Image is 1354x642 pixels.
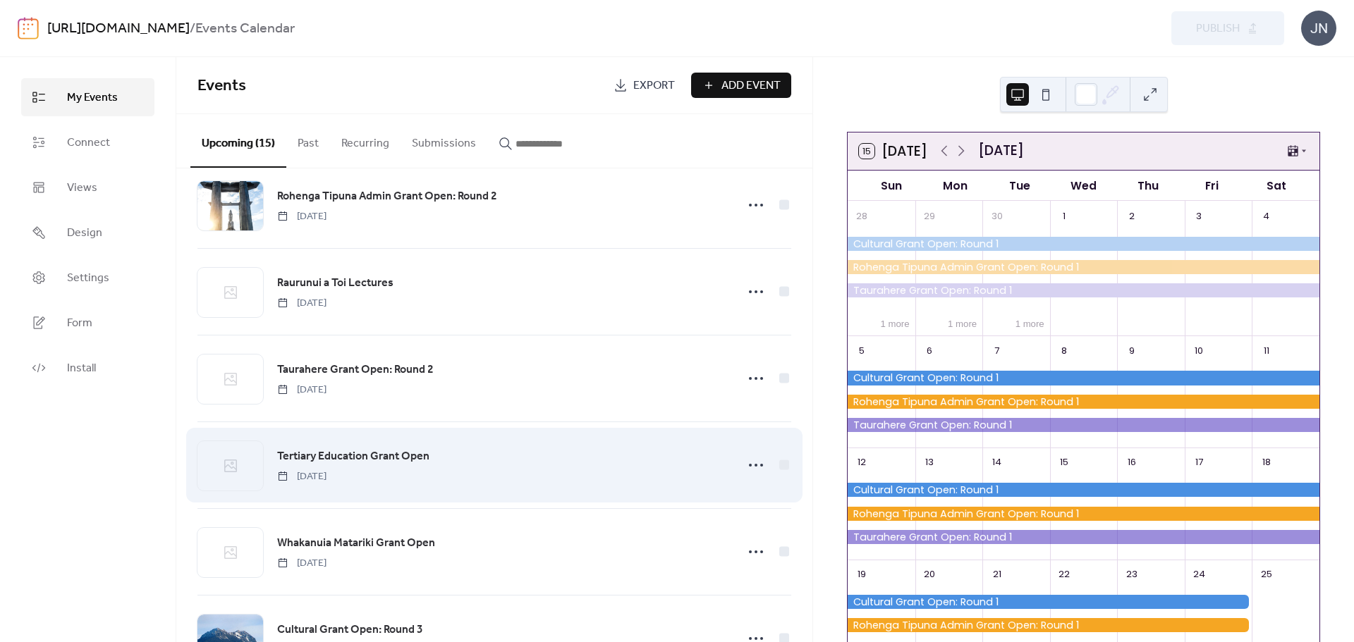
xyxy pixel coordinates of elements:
[277,188,497,205] span: Rohenga Tipuna Admin Grant Open: Round 2
[1190,453,1208,471] div: 17
[1257,565,1276,584] div: 25
[197,70,246,101] span: Events
[277,187,497,206] a: Rohenga Tipuna Admin Grant Open: Round 2
[1122,341,1140,359] div: 9
[875,316,915,330] button: 1 more
[848,260,1319,274] div: Rohenga Tipuna Admin Grant Open: Round 1
[277,274,394,292] a: Raurunui a Toi Lectures
[721,78,781,94] span: Add Event
[1190,207,1208,226] div: 3
[330,114,401,166] button: Recurring
[848,595,1252,609] div: Cultural Grant Open: Round 1
[848,418,1319,432] div: Taurahere Grant Open: Round 1
[1122,207,1140,226] div: 2
[21,259,154,297] a: Settings
[1180,171,1244,201] div: Fri
[277,556,327,571] span: [DATE]
[1055,453,1073,471] div: 15
[277,534,435,553] a: Whakanuia Matariki Grant Open
[1116,171,1180,201] div: Thu
[18,17,39,39] img: logo
[1257,207,1276,226] div: 4
[1190,341,1208,359] div: 10
[277,362,434,378] span: Taurahere Grant Open: Round 2
[277,469,327,484] span: [DATE]
[286,114,330,166] button: Past
[277,296,327,311] span: [DATE]
[1244,171,1308,201] div: Sat
[848,618,1252,632] div: Rohenga Tipuna Admin Grant Open: Round 1
[633,78,675,94] span: Export
[190,16,195,42] b: /
[21,168,154,206] a: Views
[920,453,939,471] div: 13
[21,349,154,387] a: Install
[277,622,423,638] span: Cultural Grant Open: Round 3
[923,171,987,201] div: Mon
[21,78,154,116] a: My Events
[848,371,1319,385] div: Cultural Grant Open: Round 1
[987,565,1006,584] div: 21
[920,341,939,359] div: 6
[854,140,932,163] button: 15[DATE]
[1055,341,1073,359] div: 8
[1190,565,1208,584] div: 24
[848,283,1319,297] div: Taurahere Grant Open: Round 1
[190,114,286,168] button: Upcoming (15)
[987,453,1006,471] div: 14
[277,448,429,465] span: Tertiary Education Grant Open
[987,171,1051,201] div: Tue
[853,565,871,584] div: 19
[1055,565,1073,584] div: 22
[1257,453,1276,471] div: 18
[848,395,1319,409] div: Rohenga Tipuna Admin Grant Open: Round 1
[67,360,96,377] span: Install
[848,507,1319,521] div: Rohenga Tipuna Admin Grant Open: Round 1
[1055,207,1073,226] div: 1
[21,214,154,252] a: Design
[277,275,394,292] span: Raurunui a Toi Lectures
[987,341,1006,359] div: 7
[401,114,487,166] button: Submissions
[848,237,1319,251] div: Cultural Grant Open: Round 1
[277,621,423,639] a: Cultural Grant Open: Round 3
[1122,453,1140,471] div: 16
[277,361,434,379] a: Taurahere Grant Open: Round 2
[21,123,154,161] a: Connect
[277,209,327,224] span: [DATE]
[920,207,939,226] div: 29
[277,383,327,397] span: [DATE]
[691,73,791,98] button: Add Event
[1122,565,1140,584] div: 23
[603,73,685,98] a: Export
[67,89,118,106] span: My Events
[1010,316,1050,330] button: 1 more
[978,141,1024,161] div: [DATE]
[920,565,939,584] div: 20
[987,207,1006,226] div: 30
[859,171,923,201] div: Sun
[853,341,871,359] div: 5
[1051,171,1116,201] div: Wed
[853,453,871,471] div: 12
[47,16,190,42] a: [URL][DOMAIN_NAME]
[848,483,1319,497] div: Cultural Grant Open: Round 1
[67,135,110,152] span: Connect
[67,180,97,197] span: Views
[277,447,429,466] a: Tertiary Education Grant Open
[67,270,109,287] span: Settings
[277,535,435,552] span: Whakanuia Matariki Grant Open
[67,315,92,332] span: Form
[67,225,102,242] span: Design
[1257,341,1276,359] div: 11
[853,207,871,226] div: 28
[1301,11,1336,46] div: JN
[942,316,982,330] button: 1 more
[21,304,154,342] a: Form
[195,16,295,42] b: Events Calendar
[848,530,1319,544] div: Taurahere Grant Open: Round 1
